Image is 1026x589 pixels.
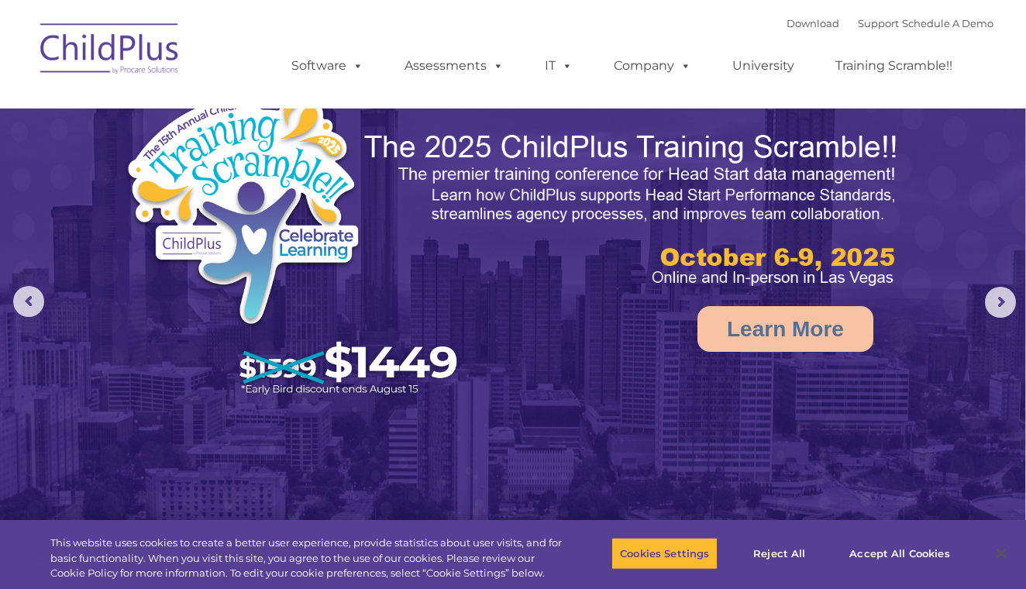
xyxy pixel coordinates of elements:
[717,50,810,81] a: University
[902,17,993,29] a: Schedule A Demo
[33,12,188,90] img: ChildPlus by Procare Solutions
[50,536,564,581] div: This website uses cookies to create a better user experience, provide statistics about user visit...
[611,537,718,570] button: Cookies Settings
[787,17,839,29] a: Download
[697,306,873,352] a: Learn More
[841,537,958,570] button: Accept All Cookies
[598,50,707,81] a: Company
[820,50,968,81] a: Training Scramble!!
[731,537,828,570] button: Reject All
[389,50,519,81] a: Assessments
[787,17,993,29] font: |
[276,50,379,81] a: Software
[984,536,1018,570] button: Close
[529,50,588,81] a: IT
[858,17,899,29] a: Support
